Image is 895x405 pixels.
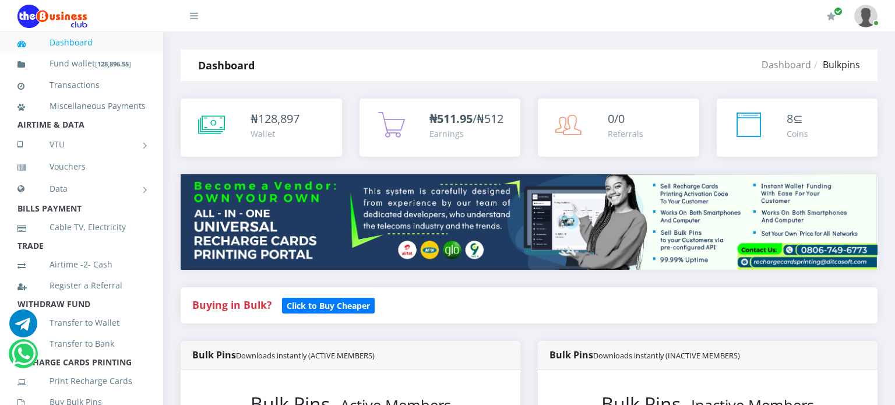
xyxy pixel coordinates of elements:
[17,50,146,78] a: Fund wallet[128,896.55]
[811,58,860,72] li: Bulkpins
[17,72,146,98] a: Transactions
[827,12,836,21] i: Renew/Upgrade Subscription
[12,348,36,368] a: Chat for support
[97,59,129,68] b: 128,896.55
[17,309,146,336] a: Transfer to Wallet
[192,298,272,312] strong: Buying in Bulk?
[181,98,342,157] a: ₦128,897 Wallet
[360,98,521,157] a: ₦511.95/₦512 Earnings
[17,214,146,241] a: Cable TV, Electricity
[608,128,643,140] div: Referrals
[17,130,146,159] a: VTU
[593,350,740,361] small: Downloads instantly (INACTIVE MEMBERS)
[95,59,131,68] small: [ ]
[429,111,503,126] span: /₦512
[9,318,37,337] a: Chat for support
[282,298,375,312] a: Click to Buy Cheaper
[192,348,375,361] strong: Bulk Pins
[198,58,255,72] strong: Dashboard
[17,251,146,278] a: Airtime -2- Cash
[762,58,811,71] a: Dashboard
[17,5,87,28] img: Logo
[17,330,146,357] a: Transfer to Bank
[17,174,146,203] a: Data
[236,350,375,361] small: Downloads instantly (ACTIVE MEMBERS)
[429,128,503,140] div: Earnings
[608,111,625,126] span: 0/0
[251,128,299,140] div: Wallet
[787,110,808,128] div: ⊆
[538,98,699,157] a: 0/0 Referrals
[251,110,299,128] div: ₦
[17,368,146,395] a: Print Recharge Cards
[549,348,740,361] strong: Bulk Pins
[787,111,793,126] span: 8
[287,300,370,311] b: Click to Buy Cheaper
[834,7,843,16] span: Renew/Upgrade Subscription
[181,174,878,270] img: multitenant_rcp.png
[17,272,146,299] a: Register a Referral
[17,153,146,180] a: Vouchers
[17,29,146,56] a: Dashboard
[854,5,878,27] img: User
[787,128,808,140] div: Coins
[429,111,473,126] b: ₦511.95
[17,93,146,119] a: Miscellaneous Payments
[258,111,299,126] span: 128,897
